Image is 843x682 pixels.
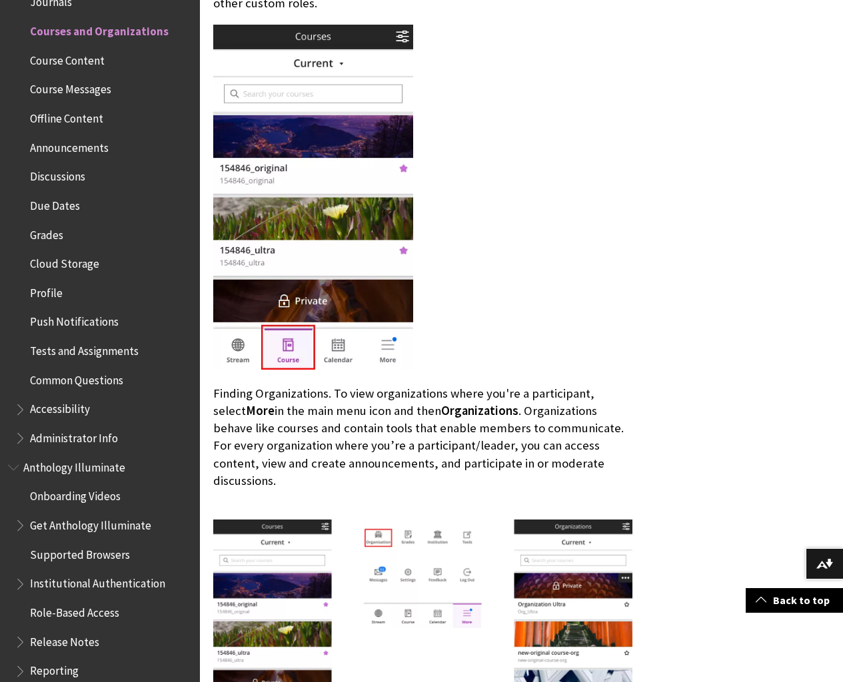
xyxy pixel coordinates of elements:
span: Offline Content [30,107,103,125]
span: Onboarding Videos [30,486,121,504]
span: Course Content [30,49,105,67]
span: Accessibility [30,398,90,416]
span: Discussions [30,165,85,183]
span: Administrator Info [30,427,118,445]
span: Announcements [30,137,109,155]
span: Grades [30,224,63,242]
a: Back to top [746,588,843,613]
span: Release Notes [30,631,99,649]
span: Courses and Organizations [30,20,169,38]
span: Due Dates [30,194,80,212]
span: Reporting [30,660,79,678]
span: Organizations [441,403,518,418]
span: Get Anthology Illuminate [30,514,151,532]
img: Main menu mobile [213,25,413,370]
span: Cloud Storage [30,252,99,270]
span: Course Messages [30,79,111,97]
span: Role-Based Access [30,601,119,619]
span: More [246,403,275,418]
span: Institutional Authentication [30,573,165,591]
p: Finding Organizations. To view organizations where you're a participant, select in the main menu ... [213,385,632,507]
span: Tests and Assignments [30,340,139,358]
span: Profile [30,282,63,300]
span: Push Notifications [30,311,119,329]
span: Common Questions [30,369,123,387]
span: Anthology Illuminate [23,456,125,474]
span: Supported Browsers [30,543,130,561]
